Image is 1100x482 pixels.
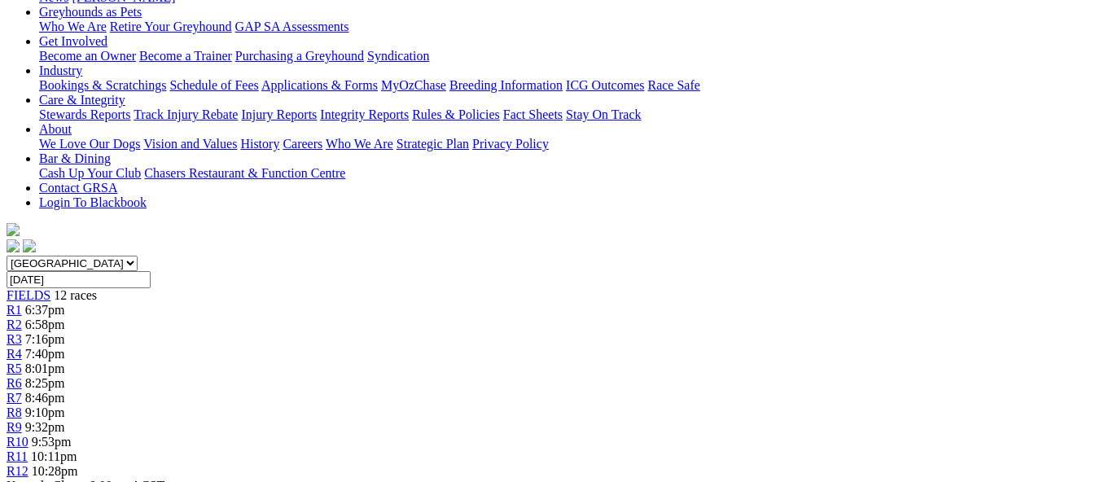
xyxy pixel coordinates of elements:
[7,288,50,302] a: FIELDS
[25,303,65,317] span: 6:37pm
[7,347,22,361] a: R4
[39,93,125,107] a: Care & Integrity
[397,137,469,151] a: Strategic Plan
[169,78,258,92] a: Schedule of Fees
[647,78,699,92] a: Race Safe
[39,20,107,33] a: Who We Are
[54,288,97,302] span: 12 races
[143,137,237,151] a: Vision and Values
[25,376,65,390] span: 8:25pm
[39,64,82,77] a: Industry
[39,49,1093,64] div: Get Involved
[39,151,111,165] a: Bar & Dining
[7,405,22,419] a: R8
[39,5,142,19] a: Greyhounds as Pets
[39,107,130,121] a: Stewards Reports
[326,137,393,151] a: Who We Are
[7,464,28,478] a: R12
[240,137,279,151] a: History
[25,391,65,405] span: 8:46pm
[566,78,644,92] a: ICG Outcomes
[139,49,232,63] a: Become a Trainer
[39,166,141,180] a: Cash Up Your Club
[261,78,378,92] a: Applications & Forms
[412,107,500,121] a: Rules & Policies
[7,361,22,375] a: R5
[39,34,107,48] a: Get Involved
[31,449,77,463] span: 10:11pm
[7,303,22,317] a: R1
[367,49,429,63] a: Syndication
[25,361,65,375] span: 8:01pm
[39,78,1093,93] div: Industry
[25,405,65,419] span: 9:10pm
[472,137,549,151] a: Privacy Policy
[283,137,322,151] a: Careers
[39,166,1093,181] div: Bar & Dining
[7,420,22,434] a: R9
[241,107,317,121] a: Injury Reports
[25,318,65,331] span: 6:58pm
[39,20,1093,34] div: Greyhounds as Pets
[235,20,349,33] a: GAP SA Assessments
[566,107,641,121] a: Stay On Track
[39,78,166,92] a: Bookings & Scratchings
[32,464,78,478] span: 10:28pm
[39,137,140,151] a: We Love Our Dogs
[39,122,72,136] a: About
[235,49,364,63] a: Purchasing a Greyhound
[23,239,36,252] img: twitter.svg
[7,239,20,252] img: facebook.svg
[39,195,147,209] a: Login To Blackbook
[25,332,65,346] span: 7:16pm
[7,332,22,346] a: R3
[449,78,563,92] a: Breeding Information
[39,107,1093,122] div: Care & Integrity
[39,181,117,195] a: Contact GRSA
[134,107,238,121] a: Track Injury Rebate
[25,420,65,434] span: 9:32pm
[7,271,151,288] input: Select date
[7,376,22,390] a: R6
[110,20,232,33] a: Retire Your Greyhound
[7,435,28,449] a: R10
[39,49,136,63] a: Become an Owner
[25,347,65,361] span: 7:40pm
[7,223,20,236] img: logo-grsa-white.png
[503,107,563,121] a: Fact Sheets
[7,449,28,463] a: R11
[144,166,345,180] a: Chasers Restaurant & Function Centre
[320,107,409,121] a: Integrity Reports
[32,435,72,449] span: 9:53pm
[381,78,446,92] a: MyOzChase
[7,318,22,331] a: R2
[7,391,22,405] a: R7
[39,137,1093,151] div: About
